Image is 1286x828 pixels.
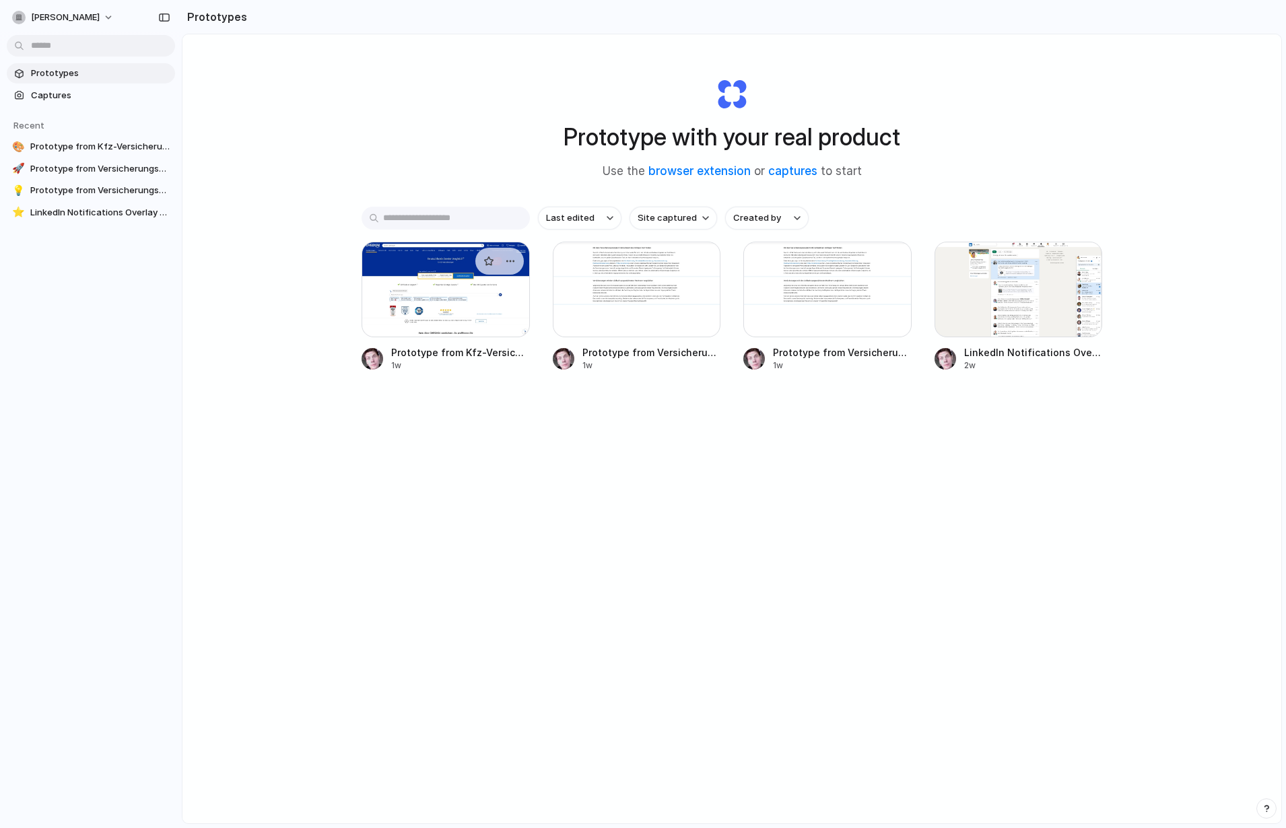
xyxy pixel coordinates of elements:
[638,211,697,225] span: Site captured
[733,211,781,225] span: Created by
[30,140,170,153] span: Prototype from Kfz-Versicherung Vergleich 2025
[7,63,175,83] a: Prototypes
[773,359,912,372] div: 1w
[30,162,170,176] span: Prototype from Versicherungsvergleich v2
[564,119,900,155] h1: Prototype with your real product
[31,89,170,102] span: Captures
[630,207,717,230] button: Site captured
[603,163,862,180] span: Use the or to start
[12,162,25,176] div: 🚀
[743,242,912,372] a: Prototype from VersicherungsvergleichPrototype from Versicherungsvergleich1w
[7,180,175,201] a: 💡Prototype from Versicherungsvergleich
[12,184,25,197] div: 💡
[31,11,100,24] span: [PERSON_NAME]
[553,242,721,372] a: Prototype from Versicherungsvergleich v2Prototype from Versicherungsvergleich v21w
[935,242,1103,372] a: LinkedIn Notifications Overlay ReaderLinkedIn Notifications Overlay Reader2w
[725,207,809,230] button: Created by
[12,206,25,219] div: ⭐
[7,137,175,157] a: 🎨Prototype from Kfz-Versicherung Vergleich 2025
[7,85,175,106] a: Captures
[12,140,25,153] div: 🎨
[7,7,121,28] button: [PERSON_NAME]
[773,345,912,359] span: Prototype from Versicherungsvergleich
[31,67,170,80] span: Prototypes
[391,359,530,372] div: 1w
[582,359,721,372] div: 1w
[7,159,175,179] a: 🚀Prototype from Versicherungsvergleich v2
[362,242,530,372] a: Prototype from Kfz-Versicherung Vergleich 2025Prototype from Kfz-Versicherung Vergleich 20251w
[964,359,1103,372] div: 2w
[30,184,170,197] span: Prototype from Versicherungsvergleich
[182,9,247,25] h2: Prototypes
[582,345,721,359] span: Prototype from Versicherungsvergleich v2
[538,207,621,230] button: Last edited
[13,120,44,131] span: Recent
[30,206,170,219] span: LinkedIn Notifications Overlay Reader
[964,345,1103,359] span: LinkedIn Notifications Overlay Reader
[7,203,175,223] a: ⭐LinkedIn Notifications Overlay Reader
[768,164,817,178] a: captures
[391,345,530,359] span: Prototype from Kfz-Versicherung Vergleich 2025
[648,164,751,178] a: browser extension
[546,211,595,225] span: Last edited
